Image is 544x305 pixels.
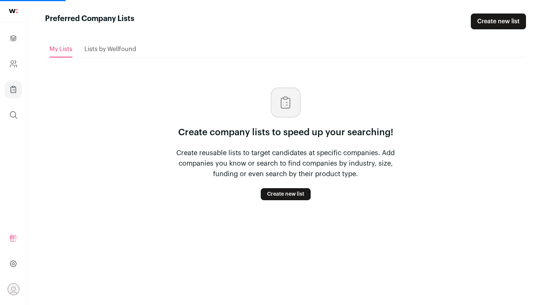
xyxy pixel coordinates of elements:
a: Lists by Wellfound [84,42,136,57]
a: Projects [5,29,22,47]
img: wellfound-shorthand-0d5821cbd27db2630d0214b213865d53afaa358527fdda9d0ea32b1df1b89c2c.svg [9,9,18,13]
a: Create new list [471,14,526,29]
p: Create reusable lists to target candidates at specific companies. Add companies you know or searc... [165,148,406,179]
h1: Preferred Company Lists [45,14,134,29]
p: Create company lists to speed up your searching! [178,127,393,139]
span: Lists by Wellfound [84,46,136,52]
a: Company Lists [5,80,22,98]
a: Company and ATS Settings [5,55,22,73]
span: My Lists [50,46,72,52]
a: Create new list [261,188,311,200]
button: Open dropdown [8,283,20,295]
